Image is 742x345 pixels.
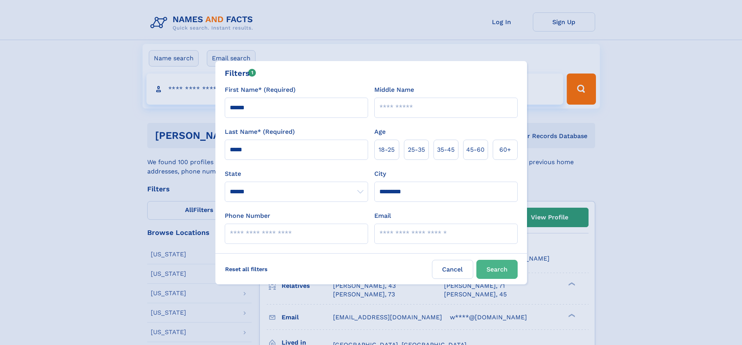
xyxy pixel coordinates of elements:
[437,145,455,154] span: 35‑45
[225,211,270,221] label: Phone Number
[225,67,256,79] div: Filters
[408,145,425,154] span: 25‑35
[432,260,473,279] label: Cancel
[225,85,296,95] label: First Name* (Required)
[379,145,395,154] span: 18‑25
[220,260,273,278] label: Reset all filters
[225,169,368,179] label: State
[374,211,391,221] label: Email
[374,85,414,95] label: Middle Name
[476,260,518,279] button: Search
[499,145,511,154] span: 60+
[374,169,386,179] label: City
[466,145,485,154] span: 45‑60
[225,127,295,137] label: Last Name* (Required)
[374,127,386,137] label: Age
